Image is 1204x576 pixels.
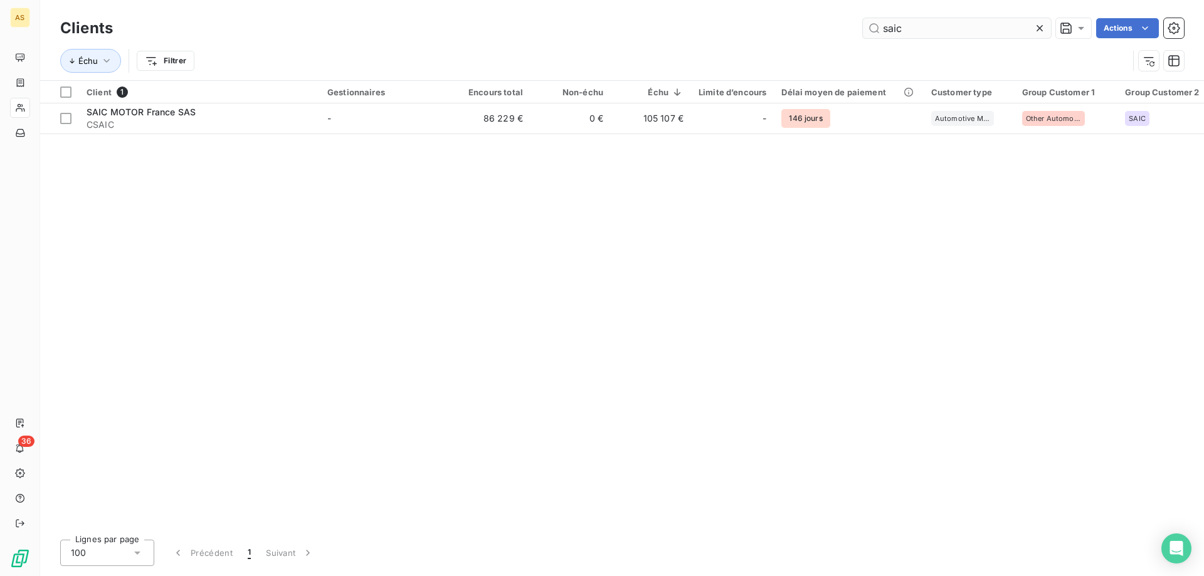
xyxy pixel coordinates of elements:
[763,112,766,125] span: -
[611,103,691,134] td: 105 107 €
[1161,533,1191,563] div: Open Intercom Messenger
[863,18,1051,38] input: Rechercher
[531,103,611,134] td: 0 €
[1026,115,1081,122] span: Other Automotive Manufacturers
[164,540,240,566] button: Précédent
[60,17,113,39] h3: Clients
[458,87,523,97] div: Encours total
[10,548,30,568] img: Logo LeanPay
[137,51,194,71] button: Filtrer
[1129,115,1146,122] span: SAIC
[87,118,312,131] span: CSAIC
[10,8,30,28] div: AS
[87,107,196,117] span: SAIC MOTOR France SAS
[450,103,531,134] td: 86 229 €
[87,87,112,97] span: Client
[78,56,98,66] span: Échu
[60,49,121,73] button: Échu
[258,540,322,566] button: Suivant
[781,109,830,128] span: 146 jours
[117,86,128,98] span: 1
[248,547,251,559] span: 1
[935,115,990,122] span: Automotive Manufacturers
[1022,87,1110,97] div: Group Customer 1
[327,113,331,123] span: -
[327,87,443,97] div: Gestionnaires
[71,547,86,559] span: 100
[18,436,34,447] span: 36
[699,87,766,97] div: Limite d’encours
[240,540,258,566] button: 1
[618,87,684,97] div: Échu
[538,87,603,97] div: Non-échu
[1096,18,1159,38] button: Actions
[931,87,1007,97] div: Customer type
[781,87,916,97] div: Délai moyen de paiement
